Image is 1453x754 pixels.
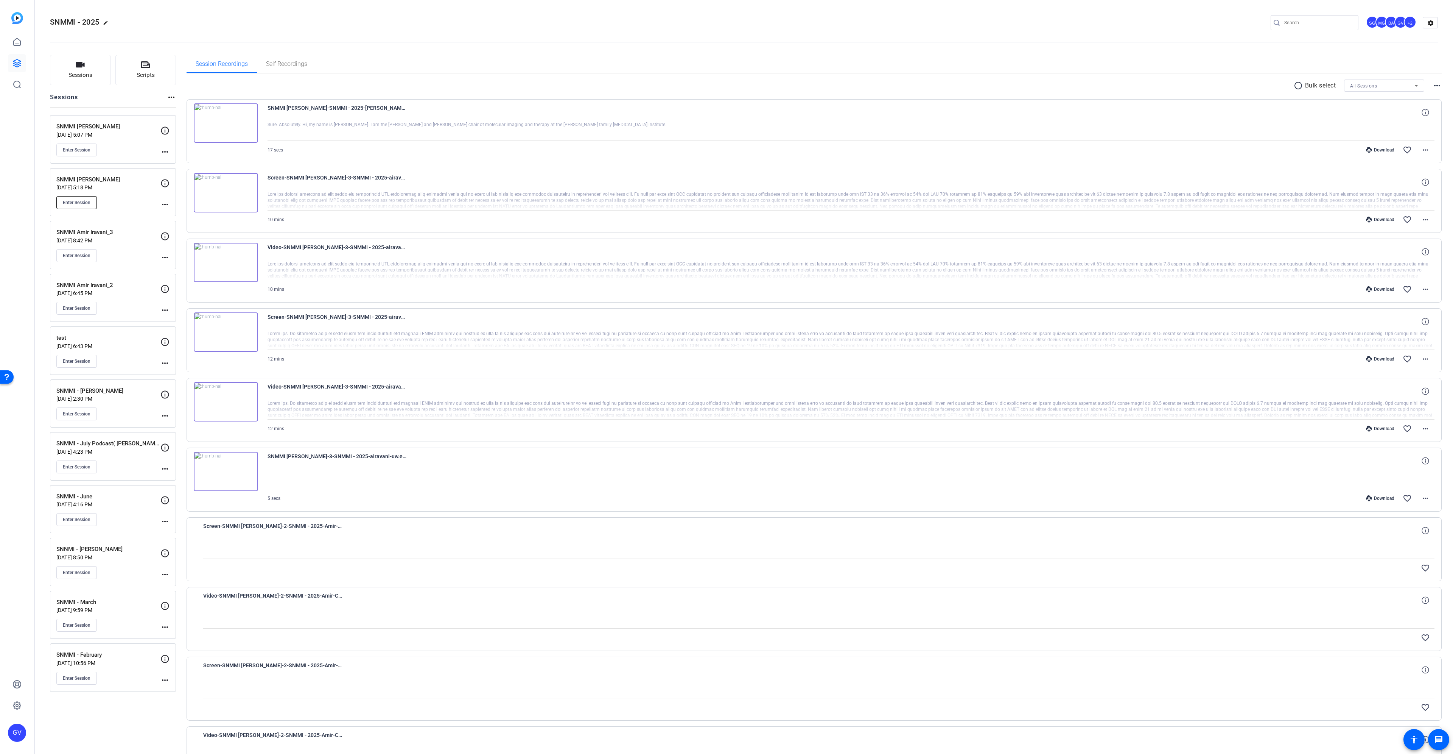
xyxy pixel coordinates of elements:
[56,355,97,368] button: Enter Session
[1421,703,1430,712] mat-icon: favorite_border
[56,554,160,560] p: [DATE] 8:50 PM
[160,623,170,632] mat-icon: more_horiz
[268,356,284,362] span: 12 mins
[56,387,160,395] p: SNMMI - [PERSON_NAME]
[1403,285,1412,294] mat-icon: favorite_border
[56,545,160,554] p: SNNMI - [PERSON_NAME]
[56,302,97,315] button: Enter Session
[194,103,258,143] img: thumb-nail
[266,61,307,67] span: Self Recordings
[56,144,97,156] button: Enter Session
[196,61,248,67] span: Session Recordings
[1403,145,1412,155] mat-icon: favorite_border
[268,173,408,191] span: Screen-SNMMI [PERSON_NAME]-3-SNMMI - 2025-airavani-uw.edu-Chrome-2025-09-03-20-57-29-270-0
[203,661,343,679] span: Screen-SNMMI [PERSON_NAME]-2-SNMMI - 2025-Amir-Chrome-2025-09-03-20-34-59-865-0
[68,71,92,80] span: Sessions
[56,175,160,184] p: SNMMI [PERSON_NAME]
[56,249,97,262] button: Enter Session
[160,411,170,420] mat-icon: more_horiz
[50,17,99,27] span: SNMMI - 2025
[203,731,343,749] span: Video-SNMMI [PERSON_NAME]-2-SNMMI - 2025-Amir-Chrome-2025-09-03-20-34-59-865-0
[1421,494,1430,503] mat-icon: more_horiz
[160,517,170,526] mat-icon: more_horiz
[1362,147,1398,153] div: Download
[1362,217,1398,223] div: Download
[56,343,160,349] p: [DATE] 6:43 PM
[1375,16,1389,29] ngx-avatar: Manuel Grados-Andrade
[63,253,90,259] span: Enter Session
[167,93,176,102] mat-icon: more_horiz
[1403,494,1412,503] mat-icon: favorite_border
[56,660,160,666] p: [DATE] 10:56 PM
[1423,17,1438,29] mat-icon: settings
[203,521,343,540] span: Screen-SNMMI [PERSON_NAME]-2-SNMMI - 2025-Amir-Chrome-2025-09-03-20-38-57-756-0
[1394,16,1407,28] div: GV
[194,452,258,491] img: thumb-nail
[56,449,160,455] p: [DATE] 4:23 PM
[56,501,160,507] p: [DATE] 4:16 PM
[1421,354,1430,364] mat-icon: more_horiz
[63,464,90,470] span: Enter Session
[63,305,90,311] span: Enter Session
[1284,18,1352,27] input: Search
[1421,564,1430,573] mat-icon: favorite_border
[268,426,284,431] span: 12 mins
[1403,215,1412,224] mat-icon: favorite_border
[63,675,90,681] span: Enter Session
[268,147,283,153] span: 17 secs
[56,184,160,190] p: [DATE] 5:18 PM
[56,228,160,237] p: SNMMI Amir Iravani_3
[63,570,90,576] span: Enter Session
[1375,16,1388,28] div: MG
[194,243,258,282] img: thumb-nail
[203,591,343,609] span: Video-SNMMI [PERSON_NAME]-2-SNMMI - 2025-Amir-Chrome-2025-09-03-20-38-57-756-0
[63,358,90,364] span: Enter Session
[56,461,97,473] button: Enter Session
[268,452,408,470] span: SNMMI [PERSON_NAME]-3-SNMMI - 2025-airavani-uw.edu-Chrome-2025-09-03-20-45-25-742-0
[56,122,160,131] p: SNMMI [PERSON_NAME]
[56,281,160,290] p: SNMMI Amir Iravani_2
[160,676,170,685] mat-icon: more_horiz
[268,243,408,261] span: Video-SNMMI [PERSON_NAME]-3-SNMMI - 2025-airavani-uw.edu-Chrome-2025-09-03-20-57-29-270-0
[160,570,170,579] mat-icon: more_horiz
[1403,354,1412,364] mat-icon: favorite_border
[1394,16,1408,29] ngx-avatar: Gert Viljoen
[160,359,170,368] mat-icon: more_horiz
[268,287,284,292] span: 10 mins
[56,513,97,526] button: Enter Session
[103,20,112,29] mat-icon: edit
[160,253,170,262] mat-icon: more_horiz
[1421,285,1430,294] mat-icon: more_horiz
[56,237,160,244] p: [DATE] 8:42 PM
[1350,83,1377,89] span: All Sessions
[56,566,97,579] button: Enter Session
[56,619,97,632] button: Enter Session
[268,312,408,331] span: Screen-SNMMI [PERSON_NAME]-3-SNMMI - 2025-airavani-uw.edu-Chrome-2025-09-03-20-45-44-730-0
[63,411,90,417] span: Enter Session
[115,55,176,85] button: Scripts
[11,12,23,24] img: blue-gradient.svg
[268,103,408,122] span: SNMMI [PERSON_NAME]-SNMMI - 2025-[PERSON_NAME]-Chrome-2025-09-08-21-05-13-454-0
[56,598,160,607] p: SNMMI - March
[56,396,160,402] p: [DATE] 2:30 PM
[1433,81,1442,90] mat-icon: more_horiz
[1421,424,1430,433] mat-icon: more_horiz
[268,496,280,501] span: 5 secs
[194,382,258,421] img: thumb-nail
[1385,16,1397,28] div: BA
[1366,16,1379,29] ngx-avatar: Scott Grant
[63,517,90,523] span: Enter Session
[1362,356,1398,362] div: Download
[137,71,155,80] span: Scripts
[1404,16,1416,28] div: +2
[1362,495,1398,501] div: Download
[50,55,111,85] button: Sessions
[63,200,90,206] span: Enter Session
[1409,735,1419,744] mat-icon: accessibility
[56,439,160,448] p: SNMMI - July Podcast( [PERSON_NAME]/[PERSON_NAME])
[1403,424,1412,433] mat-icon: favorite_border
[160,464,170,473] mat-icon: more_horiz
[160,147,170,156] mat-icon: more_horiz
[56,196,97,209] button: Enter Session
[56,607,160,613] p: [DATE] 9:59 PM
